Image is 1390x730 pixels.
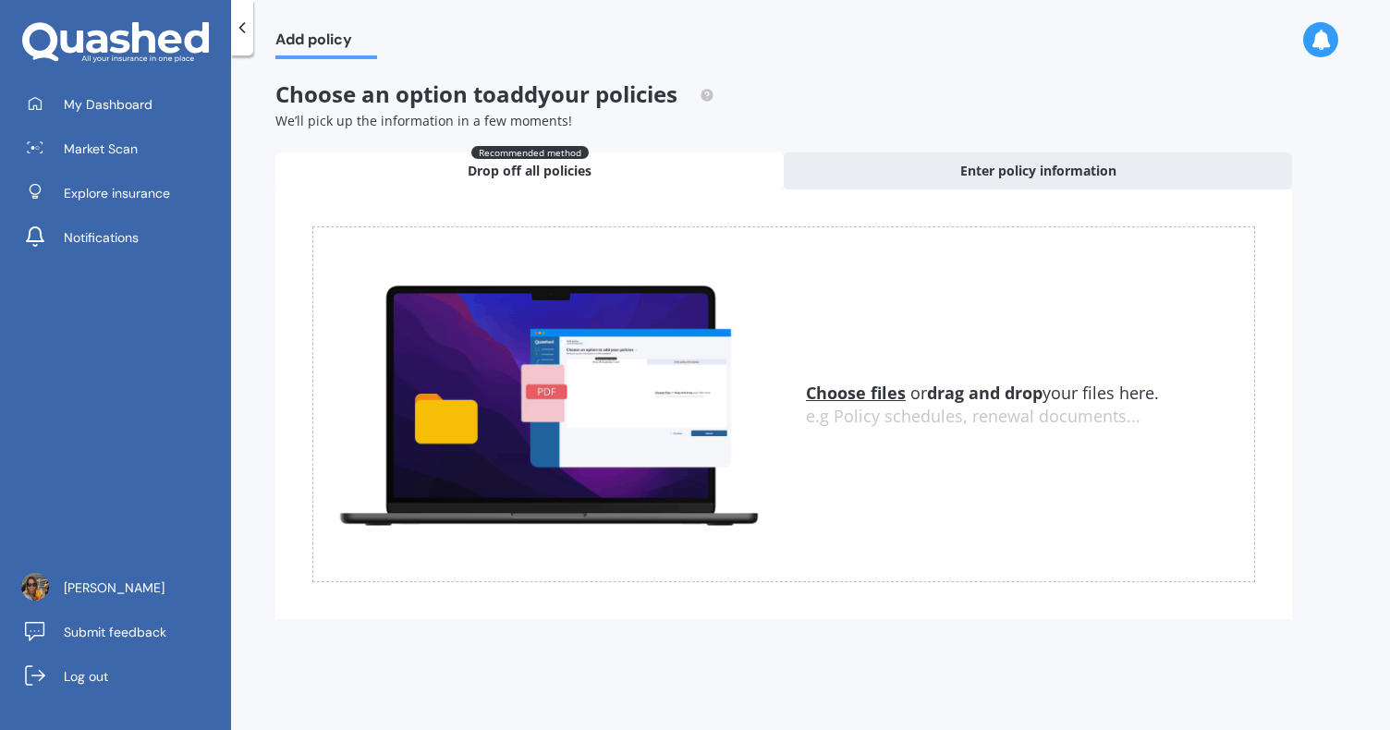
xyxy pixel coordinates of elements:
[313,274,784,534] img: upload.de96410c8ce839c3fdd5.gif
[64,228,139,247] span: Notifications
[21,573,49,601] img: picture
[806,407,1254,427] div: e.g Policy schedules, renewal documents...
[64,95,152,114] span: My Dashboard
[275,79,714,109] span: Choose an option
[14,219,231,256] a: Notifications
[927,382,1042,404] b: drag and drop
[806,382,1159,404] span: or your files here.
[275,30,377,55] span: Add policy
[473,79,677,109] span: to add your policies
[14,175,231,212] a: Explore insurance
[806,382,906,404] u: Choose files
[14,130,231,167] a: Market Scan
[468,162,591,180] span: Drop off all policies
[14,658,231,695] a: Log out
[14,569,231,606] a: [PERSON_NAME]
[471,146,589,159] span: Recommended method
[64,578,165,597] span: [PERSON_NAME]
[64,184,170,202] span: Explore insurance
[275,112,572,129] span: We’ll pick up the information in a few moments!
[64,667,108,686] span: Log out
[14,614,231,651] a: Submit feedback
[64,623,166,641] span: Submit feedback
[64,140,138,158] span: Market Scan
[960,162,1116,180] span: Enter policy information
[14,86,231,123] a: My Dashboard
